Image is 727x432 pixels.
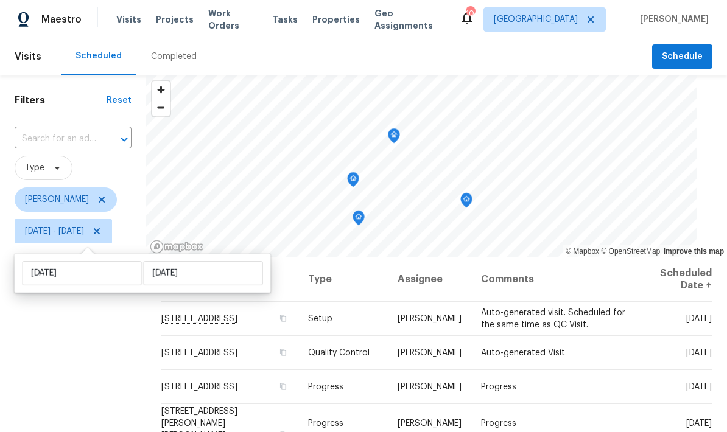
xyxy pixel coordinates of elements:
[278,347,289,358] button: Copy Address
[152,81,170,99] button: Zoom in
[353,211,365,229] div: Map marker
[637,257,712,302] th: Scheduled Date ↑
[151,51,197,63] div: Completed
[161,383,237,391] span: [STREET_ADDRESS]
[25,193,89,206] span: [PERSON_NAME]
[308,419,343,427] span: Progress
[686,419,712,427] span: [DATE]
[152,99,170,116] button: Zoom out
[460,193,472,212] div: Map marker
[208,7,258,32] span: Work Orders
[686,315,712,323] span: [DATE]
[652,44,712,69] button: Schedule
[662,49,703,64] span: Schedule
[398,349,462,357] span: [PERSON_NAME]
[398,419,462,427] span: [PERSON_NAME]
[298,257,388,302] th: Type
[15,94,107,106] h1: Filters
[374,7,445,32] span: Geo Assignments
[635,13,709,26] span: [PERSON_NAME]
[471,257,637,302] th: Comments
[146,75,698,257] canvas: Map
[481,308,625,329] span: Auto-generated visit. Scheduled for the same time as QC Visit.
[15,43,41,70] span: Visits
[41,13,82,26] span: Maestro
[278,381,289,392] button: Copy Address
[494,13,578,26] span: [GEOGRAPHIC_DATA]
[150,240,203,254] a: Mapbox homepage
[308,383,343,391] span: Progress
[466,7,474,19] div: 10
[686,383,712,391] span: [DATE]
[116,13,141,26] span: Visits
[686,349,712,357] span: [DATE]
[107,94,132,106] div: Reset
[156,13,194,26] span: Projects
[116,131,133,148] button: Open
[347,172,359,191] div: Map marker
[278,313,289,324] button: Copy Address
[601,247,660,256] a: OpenStreetMap
[22,261,142,285] input: Start date
[388,128,400,147] div: Map marker
[388,257,471,302] th: Assignee
[398,383,462,391] span: [PERSON_NAME]
[272,15,298,24] span: Tasks
[308,315,332,323] span: Setup
[76,50,122,62] div: Scheduled
[398,315,462,323] span: [PERSON_NAME]
[308,349,370,357] span: Quality Control
[15,130,97,148] input: Search for an address...
[664,247,724,256] a: Improve this map
[481,383,516,391] span: Progress
[25,225,84,237] span: [DATE] - [DATE]
[25,162,44,174] span: Type
[481,419,516,427] span: Progress
[143,261,263,285] input: End date
[312,13,360,26] span: Properties
[481,349,565,357] span: Auto-generated Visit
[161,349,237,357] span: [STREET_ADDRESS]
[566,247,599,256] a: Mapbox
